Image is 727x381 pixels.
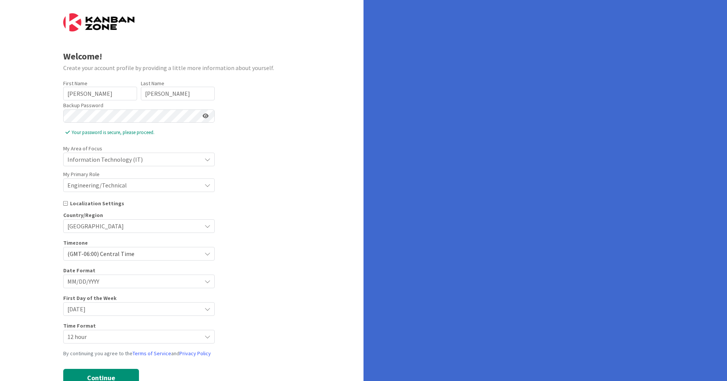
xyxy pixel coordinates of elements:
div: Country/Region [63,211,131,219]
img: Kanban Zone [63,13,134,31]
label: Last Name [141,80,164,87]
span: MM/DD/YYYY [67,276,198,287]
label: Backup Password [63,101,103,109]
span: 12 hour [67,331,198,342]
label: My Area of Focus [63,145,102,153]
label: My Primary Role [63,170,100,178]
div: By continuing you agree to the and [63,350,301,358]
div: Timezone [63,239,131,247]
label: First Name [63,80,87,87]
div: Welcome! [63,50,301,63]
span: [GEOGRAPHIC_DATA] [67,221,198,231]
a: Privacy Policy [179,350,211,357]
div: Localization Settings [63,200,301,208]
div: Create your account profile by providing a little more information about yourself. [63,63,301,72]
a: Terms of Service [133,350,171,357]
span: Information Technology (IT) [67,154,198,165]
span: (GMT-06:00) Central Time [67,248,198,259]
div: First Day of the Week [63,294,131,302]
span: Engineering/Technical [67,180,198,190]
div: Time Format [63,322,131,330]
span: [DATE] [67,304,198,314]
span: Your password is secure, please proceed. [66,129,215,136]
div: Date Format [63,267,131,275]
